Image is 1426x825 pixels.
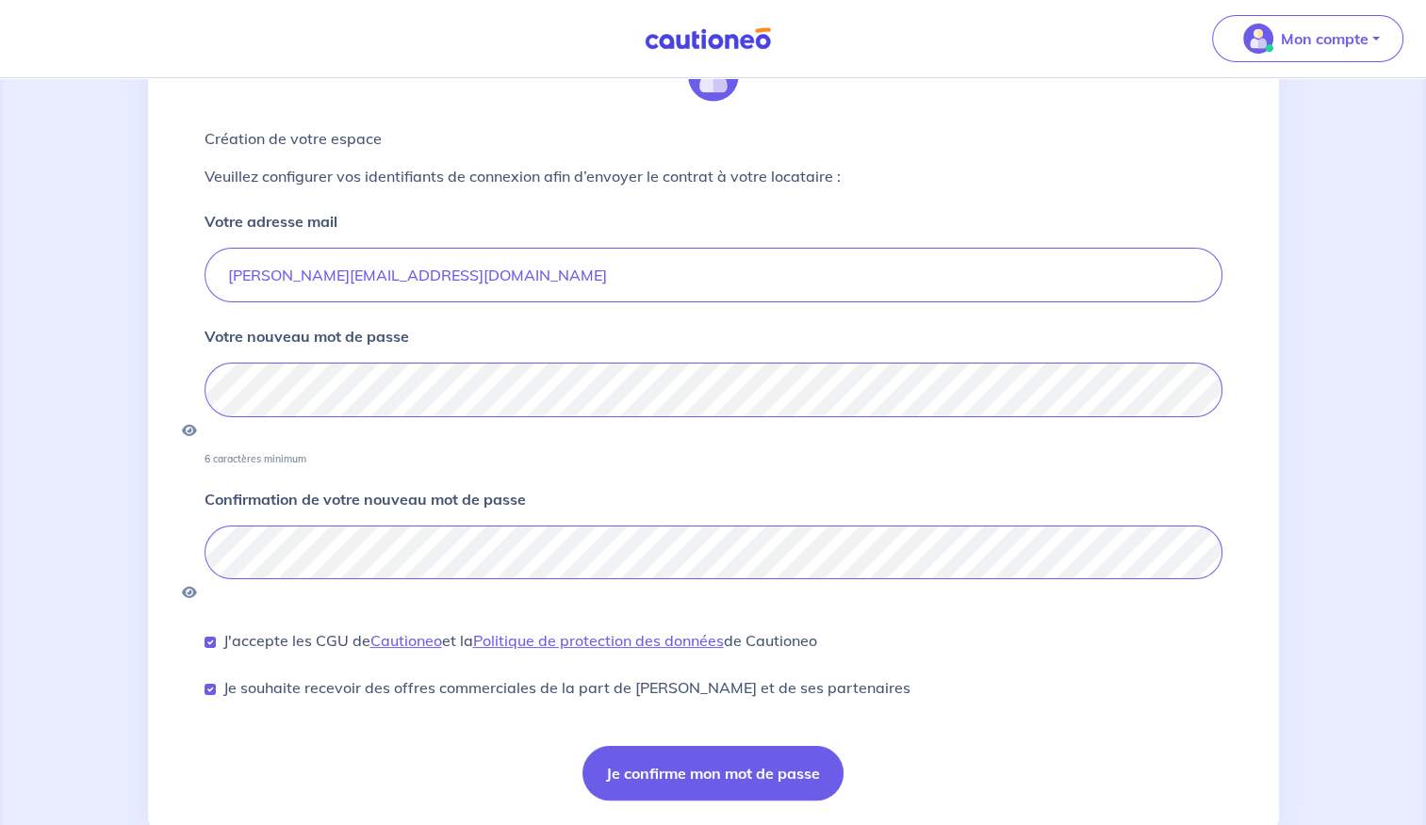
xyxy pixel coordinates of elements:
p: Mon compte [1281,27,1369,50]
p: Votre nouveau mot de passe [205,325,409,348]
p: J'accepte les CGU de et la de Cautioneo [223,629,817,652]
button: Je confirme mon mot de passe [582,746,844,801]
input: email.placeholder [205,248,1222,302]
p: Confirmation de votre nouveau mot de passe [205,488,526,510]
img: illu_account_valid_menu.svg [1243,24,1273,54]
p: 6 caractères minimum [205,452,306,465]
p: Veuillez configurer vos identifiants de connexion afin d’envoyer le contrat à votre locataire : [205,165,1222,187]
p: Création de votre espace [205,127,1222,150]
p: Je souhaite recevoir des offres commerciales de la part de [PERSON_NAME] et de ses partenaires [223,676,910,699]
p: Votre adresse mail [205,210,337,233]
img: Cautioneo [637,27,779,51]
button: illu_account_valid_menu.svgMon compte [1212,15,1403,62]
a: Politique de protection des données [473,631,724,650]
a: Cautioneo [370,631,442,650]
